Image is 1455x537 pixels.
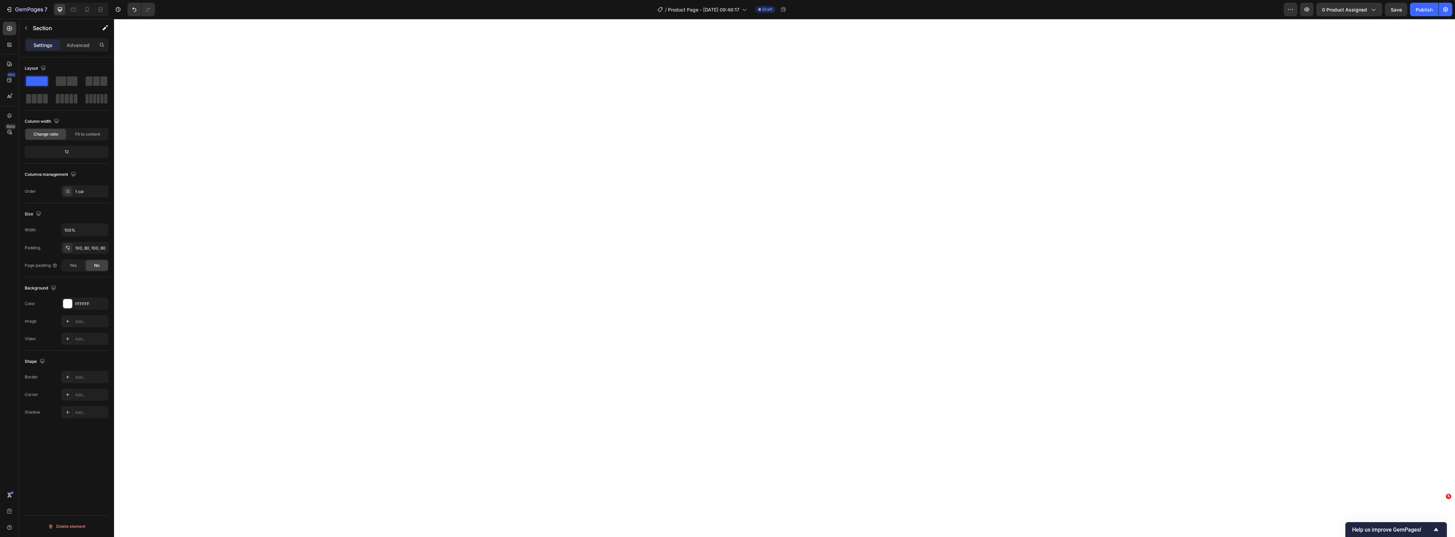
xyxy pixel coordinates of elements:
div: Add... [75,336,107,342]
div: Shape [25,357,46,366]
button: Delete element [25,521,109,532]
p: Settings [33,42,52,49]
input: Auto [62,224,108,236]
span: 5 [1446,494,1451,499]
div: Padding [25,245,40,251]
div: Add... [75,410,107,416]
span: Save [1391,7,1402,13]
div: Columns management [25,170,77,179]
button: Publish [1410,3,1438,16]
div: Order [25,188,36,194]
div: Color [25,301,35,307]
div: Undo/Redo [128,3,155,16]
button: 0 product assigned [1316,3,1382,16]
div: 12 [26,147,107,157]
div: Add... [75,374,107,380]
div: FFFFFF [75,301,107,307]
button: Show survey - Help us improve GemPages! [1352,526,1440,534]
div: Corner [25,392,38,398]
iframe: Intercom live chat [1432,504,1448,520]
span: No [94,262,99,268]
div: 1 col [75,189,107,195]
div: Video [25,336,36,342]
span: Help us improve GemPages! [1352,527,1432,533]
div: 100, 80, 100, 80 [75,245,107,251]
p: 7 [44,5,47,14]
div: Width [25,227,36,233]
div: Shadow [25,409,40,415]
p: Advanced [67,42,90,49]
span: Draft [762,6,773,13]
div: Layout [25,64,47,73]
div: Beta [5,124,16,129]
p: Section [33,24,88,32]
span: / [665,6,667,13]
div: Background [25,284,58,293]
div: Page padding [25,262,58,268]
div: Size [25,210,43,219]
span: Change ratio [33,131,58,137]
span: Fit to content [75,131,100,137]
div: 450 [6,72,16,77]
div: Delete element [48,522,85,531]
iframe: Design area [114,19,1455,537]
div: Add... [75,319,107,325]
button: 7 [3,3,50,16]
div: Add... [75,392,107,398]
div: Image [25,318,37,324]
div: Border [25,374,38,380]
span: Yes [70,262,76,268]
div: Column width [25,117,61,126]
span: 0 product assigned [1322,6,1367,13]
span: Product Page - [DATE] 09:46:17 [668,6,739,13]
div: Publish [1416,6,1433,13]
button: Save [1385,3,1407,16]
